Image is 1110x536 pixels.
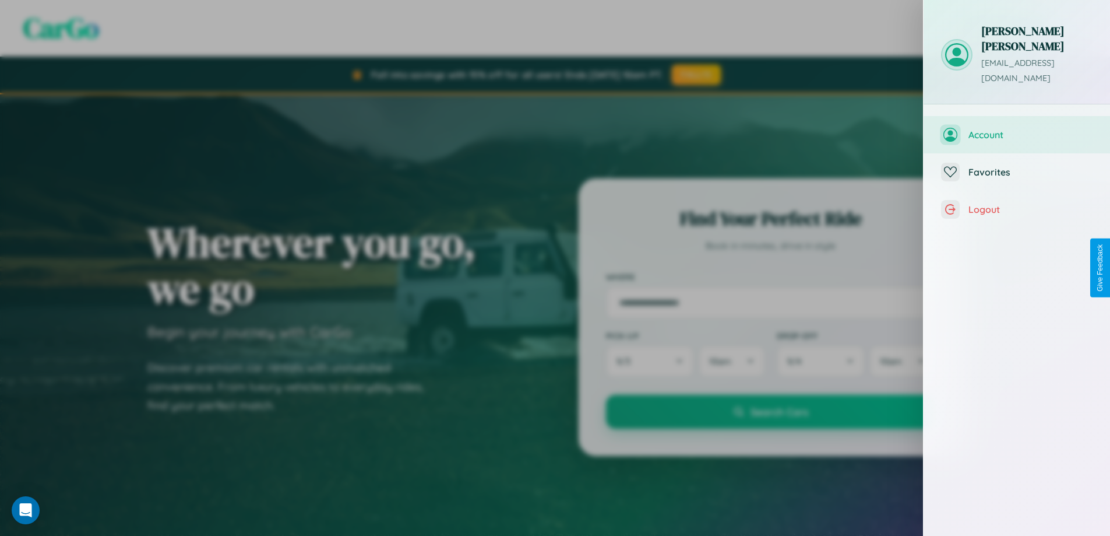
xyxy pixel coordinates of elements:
button: Favorites [924,153,1110,191]
span: Logout [968,204,1093,215]
div: Give Feedback [1096,244,1104,292]
p: [EMAIL_ADDRESS][DOMAIN_NAME] [981,56,1093,86]
div: Open Intercom Messenger [12,496,40,524]
span: Favorites [968,166,1093,178]
button: Account [924,116,1110,153]
button: Logout [924,191,1110,228]
span: Account [968,129,1093,141]
h3: [PERSON_NAME] [PERSON_NAME] [981,23,1093,54]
